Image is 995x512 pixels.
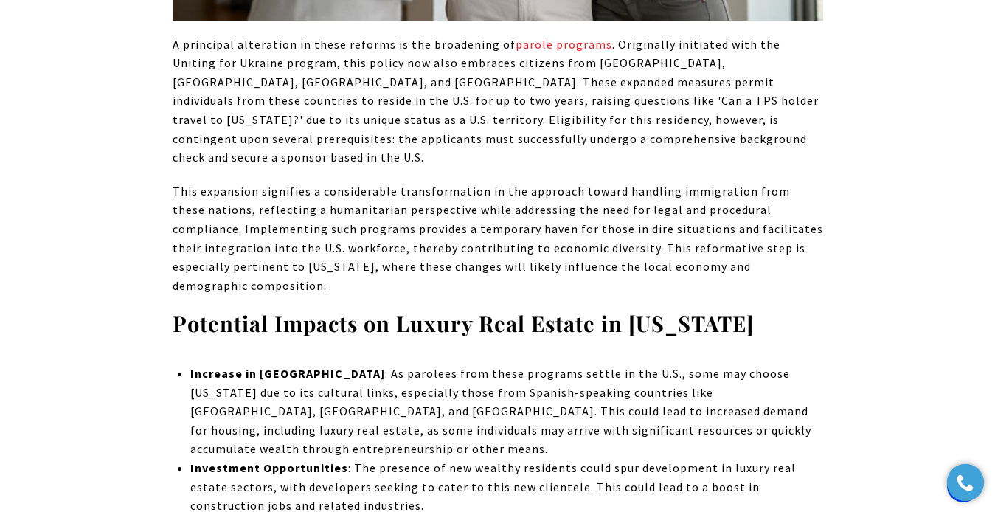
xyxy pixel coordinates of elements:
[516,37,612,52] span: parole programs
[173,309,754,337] strong: Potential Impacts on Luxury Real Estate in [US_STATE]
[173,37,819,165] span: . Originally initiated with the Uniting for Ukraine program, this policy now also embraces citize...
[190,366,385,381] strong: Increase in [GEOGRAPHIC_DATA]
[173,37,516,52] span: A principal alteration in these reforms is the broadening of
[190,460,348,475] strong: Investment Opportunities
[516,37,612,52] a: parole programs - open in a new tab
[173,184,823,293] span: This expansion signifies a considerable transformation in the approach toward handling immigratio...
[190,366,811,456] span: : As parolees from these programs settle in the U.S., some may choose [US_STATE] due to its cultu...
